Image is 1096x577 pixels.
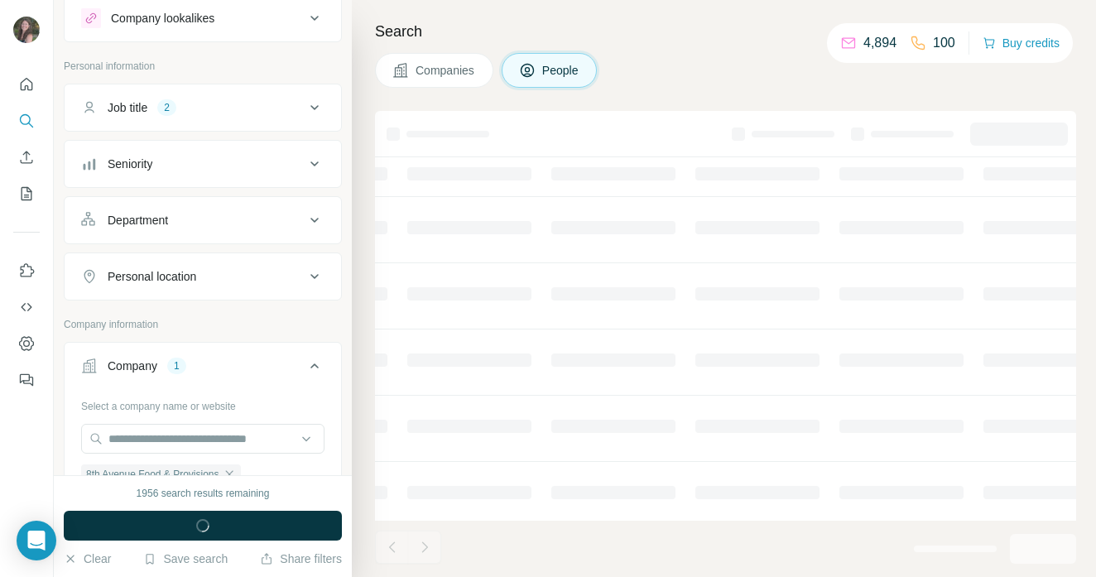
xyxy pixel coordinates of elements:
[157,100,176,115] div: 2
[65,144,341,184] button: Seniority
[108,268,196,285] div: Personal location
[108,358,157,374] div: Company
[17,521,56,560] div: Open Intercom Messenger
[108,99,147,116] div: Job title
[64,59,342,74] p: Personal information
[64,317,342,332] p: Company information
[375,20,1076,43] h4: Search
[64,551,111,567] button: Clear
[13,106,40,136] button: Search
[863,33,897,53] p: 4,894
[65,88,341,127] button: Job title2
[137,486,270,501] div: 1956 search results remaining
[167,358,186,373] div: 1
[86,467,219,482] span: 8th Avenue Food & Provisions
[111,10,214,26] div: Company lookalikes
[13,179,40,209] button: My lists
[65,346,341,392] button: Company1
[416,62,476,79] span: Companies
[13,292,40,322] button: Use Surfe API
[13,256,40,286] button: Use Surfe on LinkedIn
[81,392,324,414] div: Select a company name or website
[542,62,580,79] span: People
[933,33,955,53] p: 100
[143,551,228,567] button: Save search
[13,70,40,99] button: Quick start
[65,257,341,296] button: Personal location
[983,31,1060,55] button: Buy credits
[13,17,40,43] img: Avatar
[13,142,40,172] button: Enrich CSV
[108,212,168,228] div: Department
[13,365,40,395] button: Feedback
[65,200,341,240] button: Department
[108,156,152,172] div: Seniority
[260,551,342,567] button: Share filters
[13,329,40,358] button: Dashboard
